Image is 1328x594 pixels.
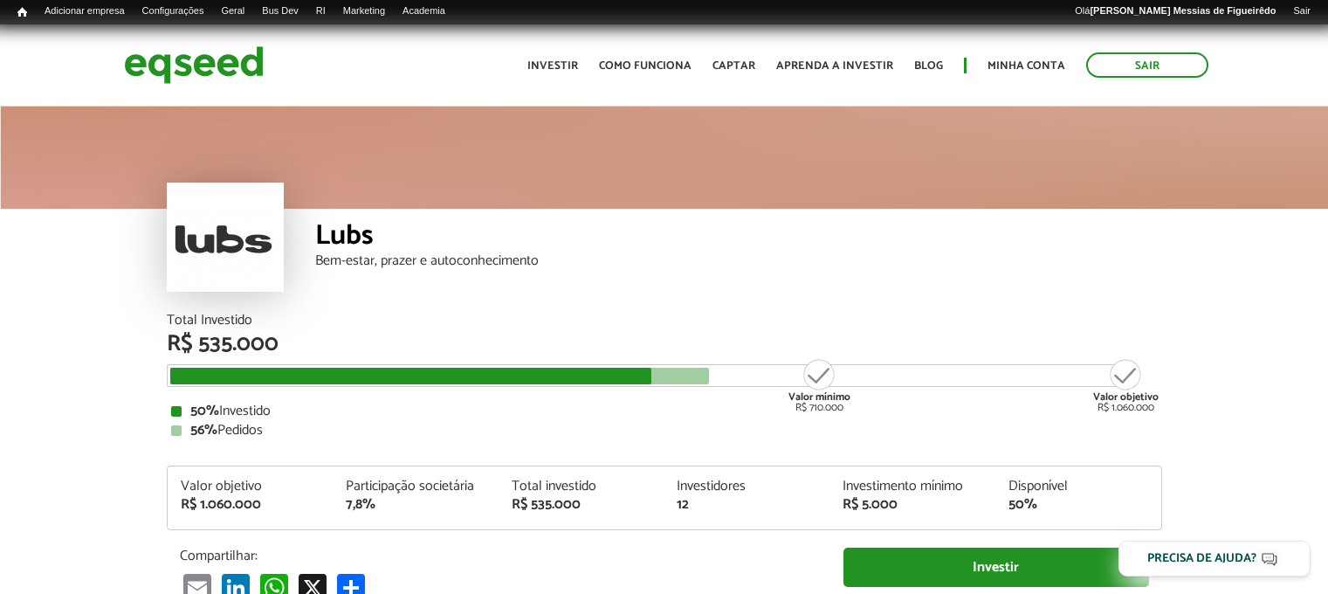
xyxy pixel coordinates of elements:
[190,399,219,423] strong: 50%
[1086,52,1208,78] a: Sair
[1090,5,1276,16] strong: [PERSON_NAME] Messias de Figueirêdo
[171,404,1158,418] div: Investido
[843,498,982,512] div: R$ 5.000
[315,254,1162,268] div: Bem-estar, prazer e autoconhecimento
[181,480,320,494] div: Valor objetivo
[181,498,320,512] div: R$ 1.060.000
[843,548,1149,587] a: Investir
[1284,4,1319,18] a: Sair
[527,60,578,72] a: Investir
[134,4,213,18] a: Configurações
[17,6,27,18] span: Início
[914,60,943,72] a: Blog
[9,4,36,21] a: Início
[787,357,852,413] div: R$ 710.000
[1066,4,1284,18] a: Olá[PERSON_NAME] Messias de Figueirêdo
[167,333,1162,356] div: R$ 535.000
[712,60,755,72] a: Captar
[180,548,817,564] p: Compartilhar:
[512,498,651,512] div: R$ 535.000
[1008,498,1148,512] div: 50%
[167,314,1162,328] div: Total Investido
[171,424,1158,438] div: Pedidos
[36,4,134,18] a: Adicionar empresa
[124,42,264,88] img: EqSeed
[212,4,253,18] a: Geral
[599,60,692,72] a: Como funciona
[315,222,1162,254] div: Lubs
[677,498,816,512] div: 12
[987,60,1065,72] a: Minha conta
[512,480,651,494] div: Total investido
[1008,480,1148,494] div: Disponível
[394,4,454,18] a: Academia
[1093,357,1159,413] div: R$ 1.060.000
[843,480,982,494] div: Investimento mínimo
[1093,389,1159,405] strong: Valor objetivo
[346,480,485,494] div: Participação societária
[346,498,485,512] div: 7,8%
[307,4,334,18] a: RI
[253,4,307,18] a: Bus Dev
[190,418,217,442] strong: 56%
[776,60,893,72] a: Aprenda a investir
[788,389,850,405] strong: Valor mínimo
[677,480,816,494] div: Investidores
[334,4,394,18] a: Marketing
